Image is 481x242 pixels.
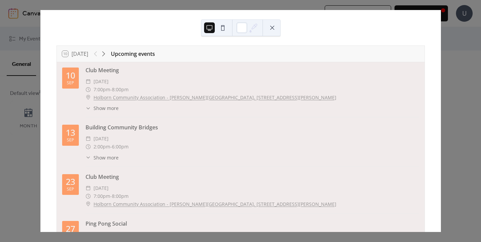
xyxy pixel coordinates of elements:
span: 7:00pm [94,192,110,200]
span: [DATE] [94,135,109,143]
span: - [110,143,112,151]
div: Club Meeting [86,173,419,181]
div: ​ [86,231,91,239]
a: Holborn Community Association - [PERSON_NAME][GEOGRAPHIC_DATA], [STREET_ADDRESS][PERSON_NAME] [94,94,336,102]
span: - [110,192,112,200]
div: Sep [67,138,74,142]
button: ​Show more [86,105,119,112]
span: 8:00pm [112,192,129,200]
span: Show more [94,154,119,161]
span: - [110,86,112,94]
span: [DATE] [94,231,109,239]
span: Show more [94,105,119,112]
div: 23 [66,177,75,186]
div: Sep [67,187,74,192]
span: [DATE] [94,78,109,86]
div: ​ [86,143,91,151]
div: ​ [86,200,91,208]
div: ​ [86,94,91,102]
button: ​Show more [86,154,119,161]
div: ​ [86,105,91,112]
span: 7:00pm [94,86,110,94]
div: ​ [86,135,91,143]
span: 8:00pm [112,86,129,94]
span: 6:00pm [112,143,129,151]
div: ​ [86,86,91,94]
div: ​ [86,154,91,161]
span: [DATE] [94,184,109,192]
div: 27 [66,225,75,233]
div: Sep [67,81,74,85]
div: Ping Pong Social [86,220,419,228]
div: Upcoming events [111,50,155,58]
div: ​ [86,184,91,192]
div: 10 [66,71,75,80]
div: Building Community Bridges [86,123,419,131]
div: 13 [66,128,75,137]
a: Holborn Community Association - [PERSON_NAME][GEOGRAPHIC_DATA], [STREET_ADDRESS][PERSON_NAME] [94,200,336,208]
div: ​ [86,192,91,200]
span: 2:00pm [94,143,110,151]
div: Club Meeting [86,66,419,74]
div: ​ [86,78,91,86]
